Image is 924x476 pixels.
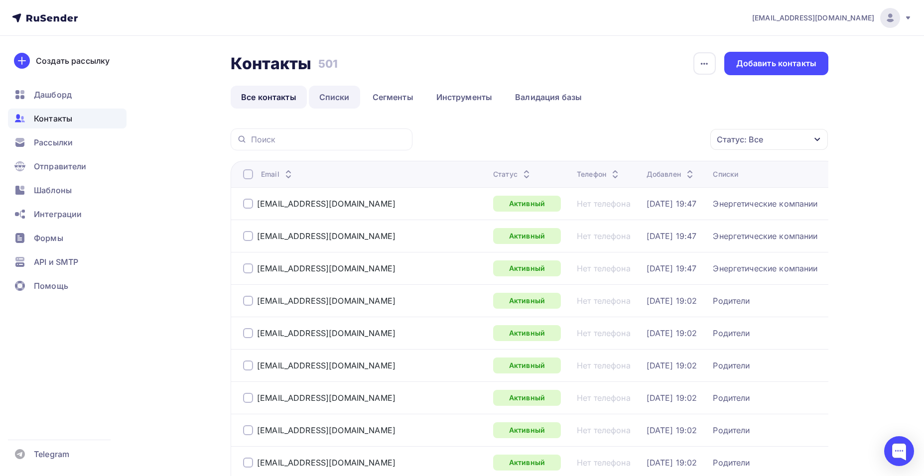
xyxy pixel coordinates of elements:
[8,228,127,248] a: Формы
[577,169,621,179] div: Телефон
[493,455,561,471] div: Активный
[713,296,750,306] a: Родители
[717,133,763,145] div: Статус: Все
[257,425,396,435] a: [EMAIL_ADDRESS][DOMAIN_NAME]
[577,231,631,241] a: Нет телефона
[713,360,750,370] div: Родители
[36,55,110,67] div: Создать рассылку
[8,85,127,105] a: Дашборд
[257,393,396,403] a: [EMAIL_ADDRESS][DOMAIN_NAME]
[493,357,561,373] a: Активный
[34,113,72,124] span: Контакты
[362,86,424,109] a: Сегменты
[34,184,72,196] span: Шаблоны
[34,448,69,460] span: Telegram
[493,293,561,309] a: Активный
[8,156,127,176] a: Отправители
[34,160,87,172] span: Отправители
[577,360,631,370] div: Нет телефона
[426,86,503,109] a: Инструменты
[713,328,750,338] div: Родители
[647,231,697,241] a: [DATE] 19:47
[647,169,696,179] div: Добавлен
[493,228,561,244] a: Активный
[261,169,294,179] div: Email
[34,232,63,244] span: Формы
[713,231,817,241] a: Энергетические компании
[8,132,127,152] a: Рассылки
[577,458,631,468] a: Нет телефона
[257,360,396,370] a: [EMAIL_ADDRESS][DOMAIN_NAME]
[647,296,697,306] div: [DATE] 19:02
[8,109,127,128] a: Контакты
[713,199,817,209] a: Энергетические компании
[713,393,750,403] a: Родители
[257,199,396,209] a: [EMAIL_ADDRESS][DOMAIN_NAME]
[34,208,82,220] span: Интеграции
[577,296,631,306] div: Нет телефона
[577,425,631,435] a: Нет телефона
[577,393,631,403] div: Нет телефона
[647,263,697,273] a: [DATE] 19:47
[257,328,396,338] a: [EMAIL_ADDRESS][DOMAIN_NAME]
[736,58,816,69] div: Добавить контакты
[647,328,697,338] a: [DATE] 19:02
[752,8,912,28] a: [EMAIL_ADDRESS][DOMAIN_NAME]
[34,89,72,101] span: Дашборд
[8,180,127,200] a: Шаблоны
[505,86,592,109] a: Валидация базы
[493,169,532,179] div: Статус
[577,328,631,338] a: Нет телефона
[34,256,78,268] span: API и SMTP
[713,425,750,435] a: Родители
[257,458,396,468] a: [EMAIL_ADDRESS][DOMAIN_NAME]
[251,134,406,145] input: Поиск
[713,263,817,273] a: Энергетические компании
[318,57,338,71] h3: 501
[752,13,874,23] span: [EMAIL_ADDRESS][DOMAIN_NAME]
[34,280,68,292] span: Помощь
[231,54,311,74] h2: Контакты
[257,263,396,273] a: [EMAIL_ADDRESS][DOMAIN_NAME]
[577,263,631,273] a: Нет телефона
[231,86,307,109] a: Все контакты
[713,169,738,179] div: Списки
[493,422,561,438] a: Активный
[493,390,561,406] a: Активный
[647,393,697,403] a: [DATE] 19:02
[493,325,561,341] a: Активный
[257,296,396,306] div: [EMAIL_ADDRESS][DOMAIN_NAME]
[493,260,561,276] a: Активный
[710,128,828,150] button: Статус: Все
[713,458,750,468] a: Родители
[647,458,697,468] div: [DATE] 19:02
[647,425,697,435] a: [DATE] 19:02
[493,196,561,212] a: Активный
[647,360,697,370] a: [DATE] 19:02
[577,199,631,209] a: Нет телефона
